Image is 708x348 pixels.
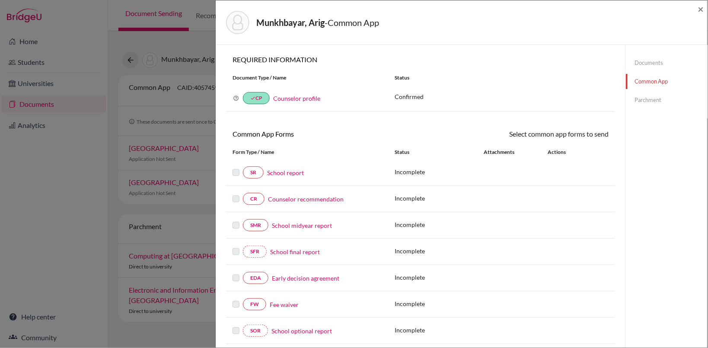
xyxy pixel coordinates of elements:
[421,129,615,139] div: Select common app forms to send
[256,17,325,28] strong: Munkhbayar, Arig
[484,148,537,156] div: Attachments
[325,17,379,28] span: - Common App
[395,273,484,282] p: Incomplete
[243,325,268,337] a: SOR
[270,247,320,256] a: School final report
[272,274,339,283] a: Early decision agreement
[395,194,484,203] p: Incomplete
[272,221,332,230] a: School midyear report
[273,95,320,102] a: Counselor profile
[270,300,299,309] a: Fee waiver
[395,167,484,176] p: Incomplete
[698,4,704,14] button: Close
[626,55,708,70] a: Documents
[395,299,484,308] p: Incomplete
[243,92,270,104] a: doneCP
[243,166,264,179] a: SR
[395,246,484,255] p: Incomplete
[395,326,484,335] p: Incomplete
[243,193,265,205] a: CR
[267,168,304,177] a: School report
[226,148,388,156] div: Form Type / Name
[698,3,704,15] span: ×
[626,93,708,108] a: Parchment
[271,326,332,335] a: School optional report
[395,148,484,156] div: Status
[388,74,615,82] div: Status
[395,92,609,101] p: Confirmed
[395,220,484,229] p: Incomplete
[268,195,344,204] a: Counselor recommendation
[226,130,421,138] h6: Common App Forms
[243,246,267,258] a: SFR
[226,55,615,64] h6: REQUIRED INFORMATION
[537,148,591,156] div: Actions
[243,219,268,231] a: SMR
[243,272,268,284] a: EDA
[243,298,266,310] a: FW
[226,74,388,82] div: Document Type / Name
[250,96,255,101] i: done
[626,74,708,89] a: Common App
